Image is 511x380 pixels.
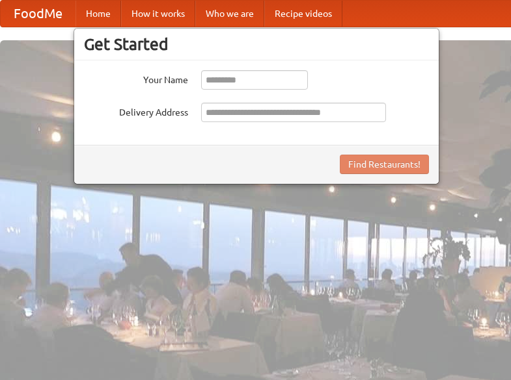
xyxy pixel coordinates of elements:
[340,155,429,174] button: Find Restaurants!
[264,1,342,27] a: Recipe videos
[1,1,76,27] a: FoodMe
[84,34,429,54] h3: Get Started
[121,1,195,27] a: How it works
[195,1,264,27] a: Who we are
[76,1,121,27] a: Home
[84,70,188,86] label: Your Name
[84,103,188,119] label: Delivery Address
